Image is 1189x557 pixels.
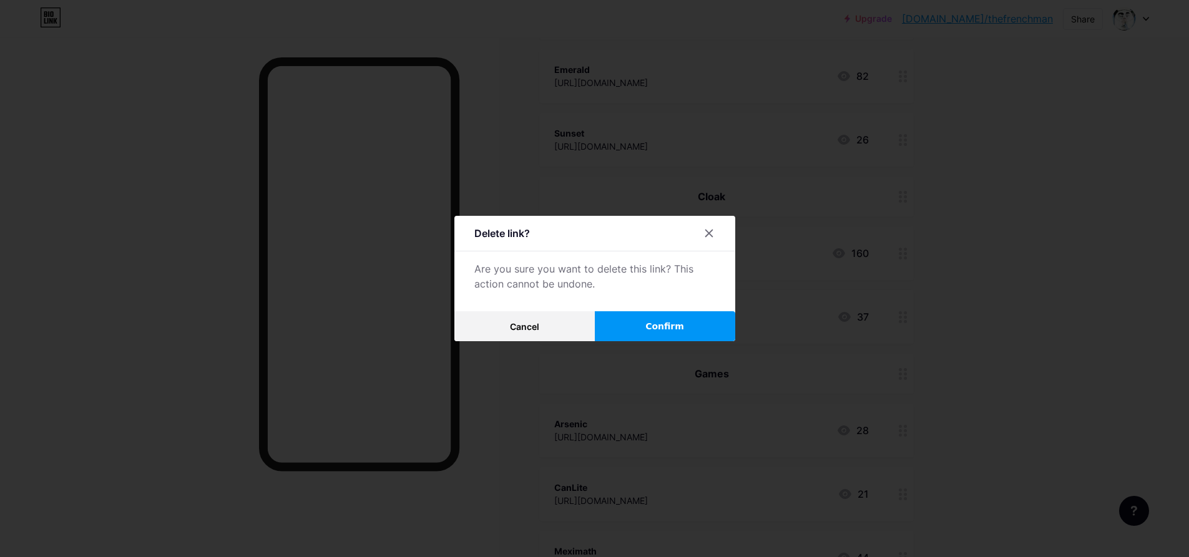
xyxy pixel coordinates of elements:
[510,321,539,332] span: Cancel
[454,311,595,341] button: Cancel
[645,320,684,333] span: Confirm
[474,226,530,241] div: Delete link?
[474,261,715,291] div: Are you sure you want to delete this link? This action cannot be undone.
[595,311,735,341] button: Confirm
